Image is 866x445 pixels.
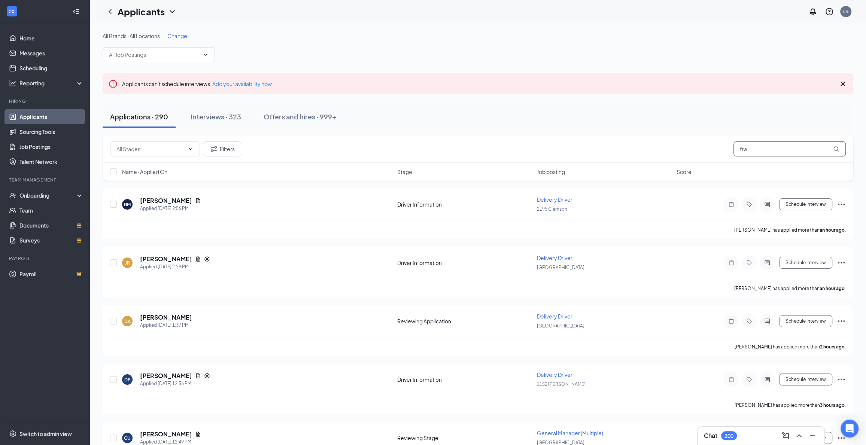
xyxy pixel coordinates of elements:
svg: Minimize [808,431,817,440]
svg: Reapply [204,256,210,262]
svg: Notifications [808,7,817,16]
p: [PERSON_NAME] has applied more than . [734,227,846,233]
a: PayrollCrown [19,266,83,281]
svg: Analysis [9,79,16,87]
svg: Document [195,198,201,204]
div: Driver Information [397,259,532,266]
div: Hiring [9,98,82,104]
svg: Document [195,256,201,262]
svg: Tag [745,260,754,266]
div: Reporting [19,79,84,87]
svg: Ellipses [837,433,846,442]
button: Schedule Interview [779,257,832,269]
span: Stage [397,168,412,176]
svg: ActiveChat [763,377,772,382]
svg: ChevronUp [794,431,803,440]
a: Talent Network [19,154,83,169]
h5: [PERSON_NAME] [140,430,192,438]
div: Team Management [9,177,82,183]
span: Change [167,33,187,39]
div: Onboarding [19,192,77,199]
svg: ActiveChat [763,260,772,266]
svg: QuestionInfo [825,7,834,16]
button: Schedule Interview [779,374,832,385]
div: Applied [DATE] 12:56 PM [140,380,210,387]
svg: ActiveChat [763,201,772,207]
div: DP [124,377,131,383]
svg: ComposeMessage [781,431,790,440]
svg: UserCheck [9,192,16,199]
div: CU [124,435,131,441]
svg: Note [727,318,736,324]
div: 200 [724,433,733,439]
span: Score [677,168,692,176]
a: Scheduling [19,61,83,76]
div: Switch to admin view [19,430,72,438]
div: Open Intercom Messenger [841,420,859,438]
h5: [PERSON_NAME] [140,372,192,380]
svg: Document [195,373,201,379]
span: Delivery Driver [537,313,572,320]
div: Payroll [9,255,82,262]
svg: Note [727,377,736,382]
span: Delivery Driver [537,371,572,378]
svg: ActiveChat [763,318,772,324]
div: Applied [DATE] 2:29 PM [140,263,210,271]
b: an hour ago [820,227,845,233]
a: Sourcing Tools [19,124,83,139]
div: Applications · 290 [110,112,168,121]
svg: Ellipses [837,317,846,326]
b: an hour ago [820,286,845,291]
svg: Tag [745,318,754,324]
div: BM [124,201,131,208]
span: 1152 [PERSON_NAME] [537,381,586,387]
a: Messages [19,46,83,61]
svg: Tag [745,377,754,382]
div: Applied [DATE] 2:56 PM [140,205,201,212]
a: DocumentsCrown [19,218,83,233]
span: Name · Applied On [122,168,167,176]
span: All Brands · All Locations [103,33,160,39]
svg: ChevronDown [188,146,194,152]
div: Applied [DATE] 1:37 PM [140,321,192,329]
svg: ChevronDown [168,7,177,16]
svg: Document [195,431,201,437]
div: Driver Information [397,201,532,208]
svg: MagnifyingGlass [833,146,839,152]
span: [GEOGRAPHIC_DATA] [537,323,584,329]
h1: Applicants [118,5,165,18]
div: Reviewing Application [397,317,532,325]
button: Schedule Interview [779,198,832,210]
a: SurveysCrown [19,233,83,248]
div: Interviews · 323 [191,112,241,121]
svg: Collapse [72,8,80,15]
svg: WorkstreamLogo [8,7,16,15]
div: Offers and hires · 999+ [264,112,337,121]
a: Team [19,203,83,218]
button: Minimize [806,430,818,442]
span: Applicants can't schedule interviews. [122,80,272,87]
span: 2195 Clemson [537,206,567,212]
span: Delivery Driver [537,196,572,203]
button: ComposeMessage [780,430,791,442]
div: JR [125,260,130,266]
h5: [PERSON_NAME] [140,196,192,205]
span: Delivery Driver [537,254,572,261]
svg: Note [727,260,736,266]
svg: Error [109,79,118,88]
svg: Cross [838,79,847,88]
span: [GEOGRAPHIC_DATA] [537,265,584,270]
a: Job Postings [19,139,83,154]
h5: [PERSON_NAME] [140,255,192,263]
svg: Filter [209,144,218,153]
svg: Ellipses [837,258,846,267]
button: Schedule Interview [779,315,832,327]
b: 2 hours ago [820,344,845,350]
button: ChevronUp [793,430,805,442]
b: 3 hours ago [820,402,845,408]
h5: [PERSON_NAME] [140,313,192,321]
a: Home [19,31,83,46]
svg: ChevronLeft [106,7,115,16]
a: Applicants [19,109,83,124]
